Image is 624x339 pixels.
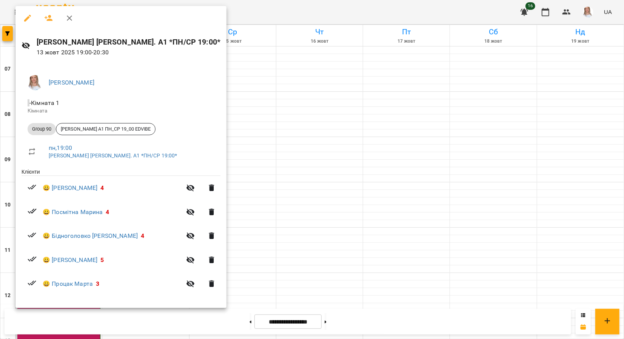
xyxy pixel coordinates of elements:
svg: Візит сплачено [28,279,37,288]
svg: Візит сплачено [28,231,37,240]
h6: [PERSON_NAME] [PERSON_NAME]. А1 *ПН/СР 19:00* [37,36,221,48]
span: - Кімната 1 [28,99,61,106]
a: 😀 Посмітна Марина [43,208,103,217]
a: пн , 19:00 [49,144,72,151]
ul: Клієнти [22,168,220,299]
div: [PERSON_NAME] А1 ПН_СР 19_00 EDVIBE [56,123,156,135]
svg: Візит сплачено [28,183,37,192]
a: 😀 Бідноголовко [PERSON_NAME] [43,231,138,240]
a: 😀 Процак Марта [43,279,93,288]
a: 😀 [PERSON_NAME] [43,256,97,265]
a: [PERSON_NAME] [49,79,94,86]
span: 5 [100,256,104,263]
a: 😀 [PERSON_NAME] [43,183,97,193]
span: 4 [141,232,144,239]
span: 4 [106,208,109,216]
svg: Візит сплачено [28,206,37,216]
p: Кімната [28,107,214,115]
img: a3864db21cf396e54496f7cceedc0ca3.jpg [28,75,43,90]
svg: Візит сплачено [28,254,37,263]
span: 4 [100,184,104,191]
span: [PERSON_NAME] А1 ПН_СР 19_00 EDVIBE [56,126,155,133]
a: [PERSON_NAME] [PERSON_NAME]. А1 *ПН/СР 19:00* [49,153,177,159]
p: 13 жовт 2025 19:00 - 20:30 [37,48,221,57]
span: 3 [96,280,99,287]
span: Group 90 [28,126,56,133]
